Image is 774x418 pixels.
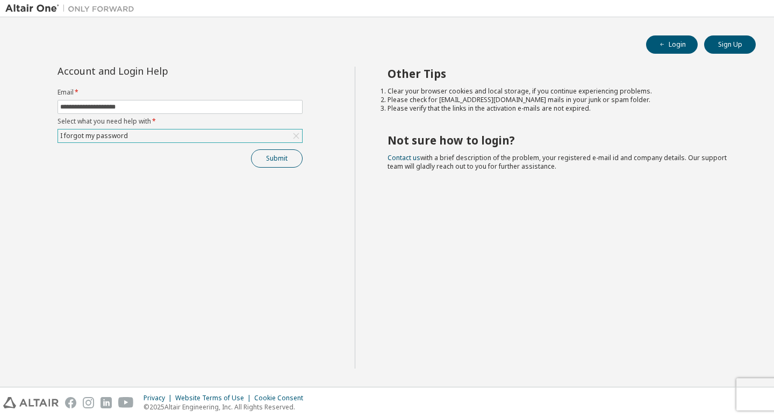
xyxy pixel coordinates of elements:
[388,133,737,147] h2: Not sure how to login?
[101,397,112,408] img: linkedin.svg
[5,3,140,14] img: Altair One
[59,130,130,142] div: I forgot my password
[58,88,303,97] label: Email
[646,35,698,54] button: Login
[254,394,310,402] div: Cookie Consent
[83,397,94,408] img: instagram.svg
[388,87,737,96] li: Clear your browser cookies and local storage, if you continue experiencing problems.
[144,394,175,402] div: Privacy
[175,394,254,402] div: Website Terms of Use
[251,149,303,168] button: Submit
[388,153,420,162] a: Contact us
[118,397,134,408] img: youtube.svg
[144,402,310,412] p: © 2025 Altair Engineering, Inc. All Rights Reserved.
[3,397,59,408] img: altair_logo.svg
[388,67,737,81] h2: Other Tips
[58,129,302,142] div: I forgot my password
[388,104,737,113] li: Please verify that the links in the activation e-mails are not expired.
[58,117,303,126] label: Select what you need help with
[388,96,737,104] li: Please check for [EMAIL_ADDRESS][DOMAIN_NAME] mails in your junk or spam folder.
[704,35,756,54] button: Sign Up
[58,67,254,75] div: Account and Login Help
[388,153,727,171] span: with a brief description of the problem, your registered e-mail id and company details. Our suppo...
[65,397,76,408] img: facebook.svg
